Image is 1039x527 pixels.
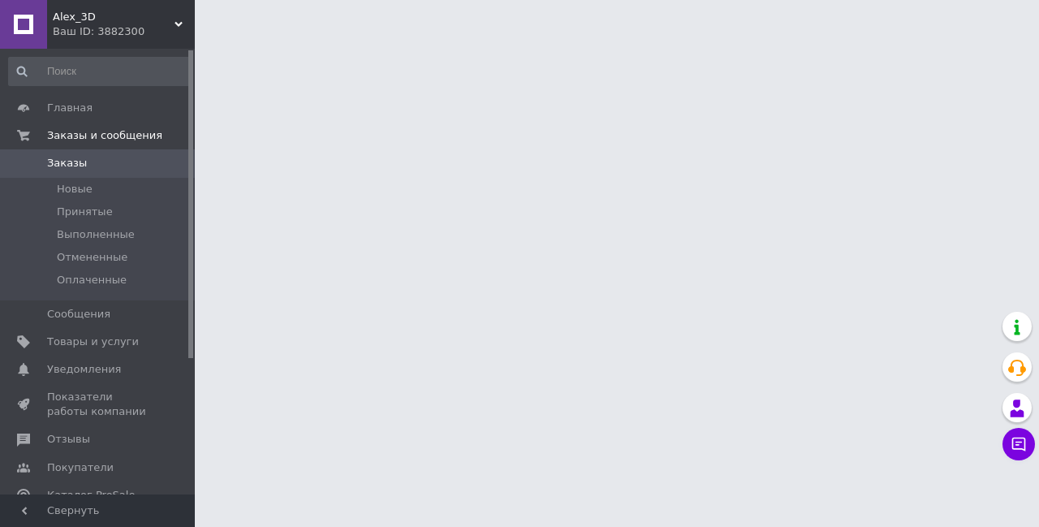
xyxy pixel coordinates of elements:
span: Главная [47,101,93,115]
span: Покупатели [47,460,114,475]
span: Заказы и сообщения [47,128,162,143]
div: Ваш ID: 3882300 [53,24,195,39]
span: Новые [57,182,93,197]
span: Принятые [57,205,113,219]
span: Alex_3D [53,10,175,24]
span: Показатели работы компании [47,390,150,419]
span: Товары и услуги [47,335,139,349]
button: Чат с покупателем [1002,428,1035,460]
span: Каталог ProSale [47,488,135,503]
span: Заказы [47,156,87,171]
span: Отмененные [57,250,127,265]
span: Сообщения [47,307,110,322]
span: Выполненные [57,227,135,242]
span: Отзывы [47,432,90,447]
input: Поиск [8,57,192,86]
span: Оплаченные [57,273,127,287]
span: Уведомления [47,362,121,377]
